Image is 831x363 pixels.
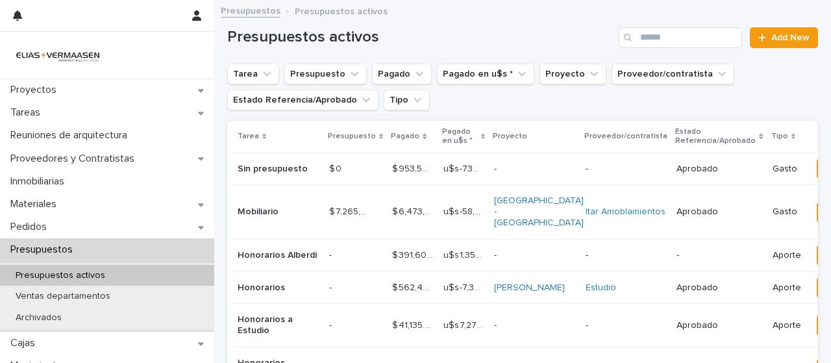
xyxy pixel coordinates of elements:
[295,3,388,18] p: Presupuestos activos
[329,280,334,294] p: -
[773,282,801,294] p: Aporte
[221,3,280,18] a: Presupuestos
[443,318,487,331] p: u$s 7,270.41
[329,161,344,175] p: $ 0
[750,27,818,48] a: Add New
[384,90,430,110] button: Tipo
[773,320,801,331] p: Aporte
[437,64,534,84] button: Pagado en u$s *
[5,221,57,233] p: Pedidos
[586,282,616,294] a: Estudio
[227,64,279,84] button: Tarea
[584,129,667,144] p: Proveedor/contratista
[392,318,436,331] p: $ 41,135.00
[494,282,565,294] a: [PERSON_NAME]
[619,27,742,48] input: Search
[771,129,788,144] p: Tipo
[443,204,487,218] p: u$s -58,578.49
[328,129,376,144] p: Presupuesto
[391,129,419,144] p: Pagado
[612,64,734,84] button: Proveedor/contratista
[329,247,334,261] p: -
[442,125,478,149] p: Pagado en u$s *
[392,247,436,261] p: $ 391,600.00
[238,282,319,294] p: Honorarios
[586,320,666,331] p: -
[676,250,758,261] p: -
[676,164,758,175] p: Aprobado
[227,28,614,47] h1: Presupuestos activos
[238,250,319,261] p: Honorarios Alberdi
[5,84,67,96] p: Proyectos
[329,318,334,331] p: -
[494,320,575,331] p: -
[540,64,606,84] button: Proyecto
[5,129,138,142] p: Reuniones de arquitectura
[329,204,373,218] p: $ 7,265,302.02
[372,64,432,84] button: Pagado
[5,337,45,349] p: Cajas
[771,33,810,42] span: Add New
[773,207,801,218] p: Gasto
[227,90,378,110] button: Estado Referencia/Aprobado
[238,164,319,175] p: Sin presupuesto
[586,164,666,175] p: -
[773,250,801,261] p: Aporte
[5,175,75,188] p: Inmobiliarias
[494,195,584,228] a: [GEOGRAPHIC_DATA] - [GEOGRAPHIC_DATA]
[586,250,666,261] p: -
[5,198,67,210] p: Materiales
[238,129,259,144] p: Tarea
[5,106,51,119] p: Tareas
[392,161,436,175] p: $ 953,582,342.70
[5,312,72,323] p: Archivados
[443,280,487,294] p: u$s -7,395.28
[493,129,527,144] p: Proyecto
[773,164,801,175] p: Gasto
[238,207,319,218] p: Mobiliario
[494,164,575,175] p: -
[238,314,319,336] p: Honorarios a Estudio
[443,161,487,175] p: u$s -736,976.16
[5,291,121,302] p: Ventas departamentos
[5,270,116,281] p: Presupuestos activos
[284,64,367,84] button: Presupuesto
[5,244,83,256] p: Presupuestos
[676,282,758,294] p: Aprobado
[586,207,665,218] a: Itar Amoblamientos
[676,320,758,331] p: Aprobado
[5,153,145,165] p: Proveedores y Contratistas
[443,247,487,261] p: u$s 1,359.62
[676,207,758,218] p: Aprobado
[675,125,756,149] p: Estado Referencia/Aprobado
[392,280,436,294] p: $ 562,422.11
[392,204,436,218] p: $ 6,473,388.00
[494,250,575,261] p: -
[10,42,105,68] img: HMeL2XKrRby6DNq2BZlM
